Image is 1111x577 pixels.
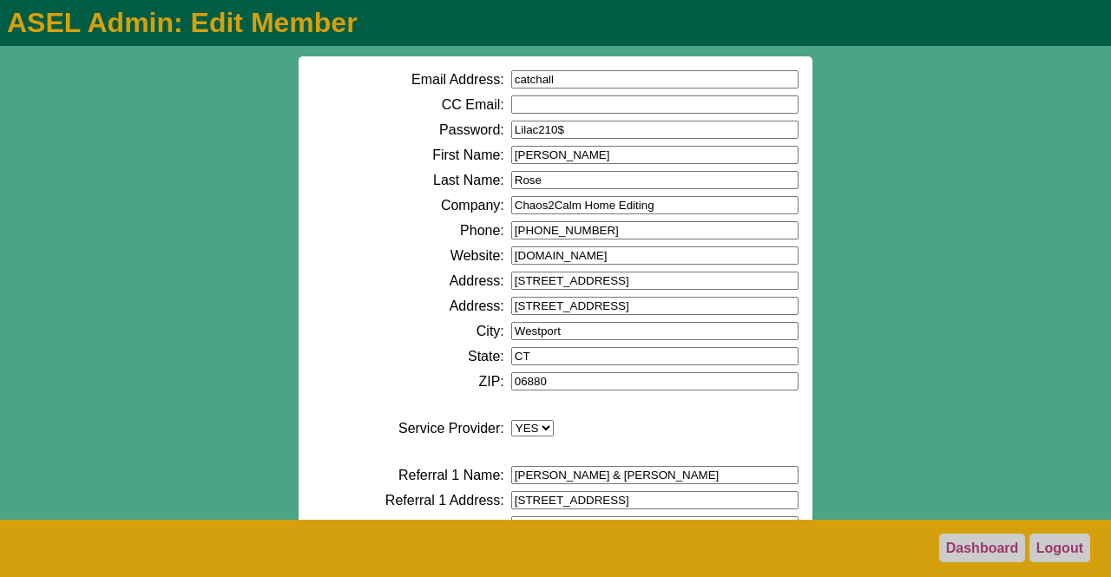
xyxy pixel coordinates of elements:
[477,324,504,339] label: City:
[478,374,503,390] label: ZIP:
[432,148,504,163] label: First Name:
[395,518,503,534] label: Referral 1 Phone:
[1029,534,1090,562] a: Logout
[460,223,504,239] label: Phone:
[450,273,504,289] label: Address:
[433,173,504,188] label: Last Name:
[450,298,504,314] label: Address:
[450,248,504,264] label: Website:
[439,122,504,138] label: Password:
[385,493,504,508] label: Referral 1 Address:
[468,349,504,364] label: State:
[398,421,504,436] label: Service Provider:
[411,72,504,88] label: Email Address:
[398,468,504,483] label: Referral 1 Name:
[441,198,504,213] label: Company:
[7,7,1104,39] h1: ASEL Admin: Edit Member
[442,97,504,113] label: CC Email:
[939,534,1026,562] a: Dashboard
